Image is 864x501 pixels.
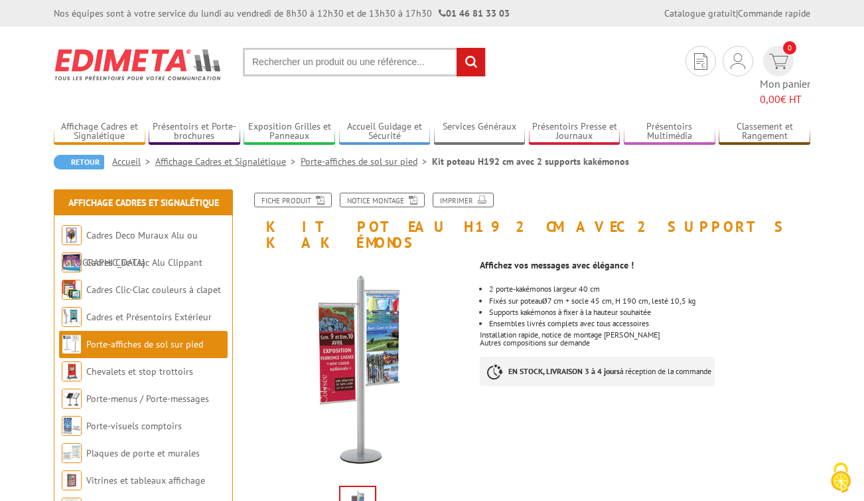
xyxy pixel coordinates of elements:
span: 0 [783,41,796,54]
a: Commande rapide [738,7,810,19]
input: Rechercher un produit ou une référence... [243,48,486,76]
li: Ensembles livrés complets avec tous accessoires [489,320,810,328]
a: Cadres et Présentoirs Extérieur [86,311,212,323]
span: 0,00 [760,92,780,106]
img: Cadres Deco Muraux Alu ou Bois [62,225,82,245]
img: Porte-affiches de sol sur pied [62,334,82,354]
a: Présentoirs Presse et Journaux [529,121,620,143]
img: Plaques de porte et murales [62,443,82,463]
a: Affichage Cadres et Signalétique [54,121,145,143]
a: Affichage Cadres et Signalétique [155,155,301,167]
div: | [664,7,810,20]
a: Classement et Rangement [719,121,810,143]
a: Cadres Clic-Clac Alu Clippant [86,256,202,268]
a: Cadres Deco Muraux Alu ou [GEOGRAPHIC_DATA] [62,229,198,268]
img: Vitrines et tableaux affichage [62,470,82,490]
img: porte_affiches_214158_1.jpg [246,257,470,481]
h1: Kit poteau H192 cm avec 2 supports kakémonos [236,193,820,250]
a: Accueil [112,155,155,167]
img: Porte-visuels comptoirs [62,416,82,436]
a: Vitrines et tableaux affichage [86,474,205,486]
a: Porte-visuels comptoirs [86,420,182,432]
a: devis rapide 0 Mon panier 0,00€ HT [760,46,810,107]
a: Imprimer [433,193,494,207]
font: ø [542,294,547,306]
a: Affichage Cadres et Signalétique [68,197,219,209]
li: Kit poteau H192 cm avec 2 supports kakémonos [432,155,629,168]
a: Plaques de porte et murales [86,447,200,459]
a: Retour [54,155,104,169]
div: Installation rapide, notice de montage [PERSON_NAME] Autres compositions sur demande [480,250,820,399]
a: Notice Montage [340,193,425,207]
li: Fixés sur poteau 7 cm + socle 45 cm, H 190 cm, lesté 10,5 kg [489,296,810,305]
div: Nos équipes sont à votre service du lundi au vendredi de 8h30 à 12h30 et de 13h30 à 17h30 [54,7,510,20]
a: Exposition Grilles et Panneaux [244,121,335,143]
span: Mon panier [760,76,810,107]
span: € HT [760,92,810,107]
img: Edimeta [54,40,223,89]
strong: EN STOCK, LIVRAISON 3 à 4 jours [508,366,620,376]
a: Services Généraux [434,121,526,143]
img: Cadres Clic-Clac couleurs à clapet [62,280,82,300]
a: Fiche produit [254,193,332,207]
a: Chevalets et stop trottoirs [86,365,193,377]
strong: 01 46 81 33 03 [439,7,510,19]
a: Porte-menus / Porte-messages [86,393,209,405]
img: Cadres et Présentoirs Extérieur [62,307,82,327]
p: Supports kakémonos à fixer à la hauteur souhaitée [489,308,810,316]
img: devis rapide [731,53,745,69]
a: Présentoirs et Porte-brochures [149,121,240,143]
a: Présentoirs Multimédia [624,121,715,143]
img: devis rapide [769,54,788,69]
a: Catalogue gratuit [664,7,736,19]
a: Accueil Guidage et Sécurité [339,121,431,143]
p: à réception de la commande [480,357,715,386]
a: Porte-affiches de sol sur pied [301,155,432,167]
input: rechercher [457,48,485,76]
img: devis rapide [694,53,707,70]
p: 2 porte-kakémonos largeur 40 cm [489,285,810,293]
img: Porte-menus / Porte-messages [62,389,82,409]
img: Chevalets et stop trottoirs [62,361,82,381]
img: Cookies (fenêtre modale) [824,461,857,494]
a: Cadres Clic-Clac couleurs à clapet [86,284,221,296]
a: Porte-affiches de sol sur pied [86,338,203,350]
td: Affichez vos messages avec élégance ! [480,258,788,272]
button: Cookies (fenêtre modale) [818,456,864,501]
